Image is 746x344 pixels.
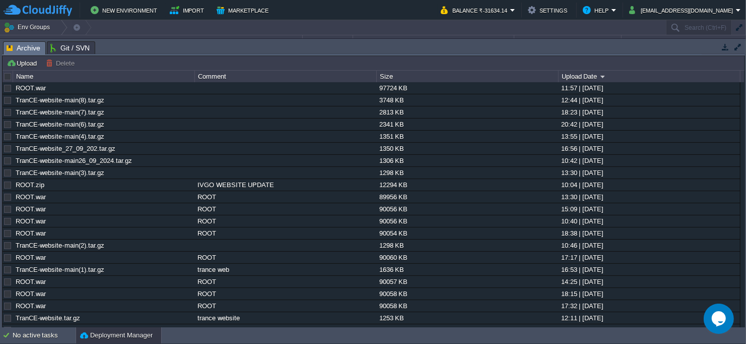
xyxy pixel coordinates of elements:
button: Balance ₹-31634.14 [441,4,510,16]
a: TranCE-website.tar.gz [16,314,80,322]
div: 2813 KB [377,106,558,118]
a: ROOT.war [16,193,46,201]
img: CloudJiffy [4,4,72,17]
a: TranCE-website-main(3).tar.gz [16,169,104,177]
div: ROOT [195,300,376,312]
div: Name [14,71,194,82]
button: Deployment Manager [80,330,153,340]
button: Env Groups [4,20,53,34]
div: 1253 KB [377,312,558,324]
div: 1351 KB [377,131,558,142]
a: ROOT.war [16,290,46,298]
div: 89941 KB [377,324,558,336]
div: 10:46 | [DATE] [559,240,739,251]
div: ROOT [195,227,376,239]
button: Delete [46,59,78,68]
div: 1636 KB [377,264,558,275]
div: 90058 KB [377,300,558,312]
div: 15:09 | [DATE] [559,203,739,215]
div: 12:44 | [DATE] [559,94,739,106]
a: ROOT.war [16,230,46,237]
div: 1306 KB [377,155,558,166]
a: ROOT.war [16,254,46,261]
div: 90056 KB [377,203,558,215]
div: ROOT [195,324,376,336]
div: Upload Date [559,71,740,82]
span: Git / SVN [50,42,90,54]
div: 1298 KB [377,240,558,251]
a: TranCE-website-main(8).tar.gz [16,96,104,104]
button: Marketplace [217,4,272,16]
div: Size [377,71,558,82]
div: 12294 KB [377,179,558,191]
div: Usage [515,35,621,47]
div: IVGO WEBSITE UPDATE [195,179,376,191]
div: 90054 KB [377,227,558,239]
div: 18:15 | [DATE] [559,288,739,300]
button: [EMAIL_ADDRESS][DOMAIN_NAME] [629,4,736,16]
a: TranCE-website-main(6).tar.gz [16,121,104,128]
div: trance website [195,312,376,324]
div: 10:40 | [DATE] [559,215,739,227]
div: ROOT [195,203,376,215]
a: ROOT.war [16,326,46,334]
div: 10:42 | [DATE] [559,155,739,166]
div: 11:17 | [DATE] [559,324,739,336]
a: ROOT.zip [16,181,44,189]
div: 90056 KB [377,215,558,227]
div: 2341 KB [377,119,558,130]
div: 1350 KB [377,143,558,154]
a: ROOT.war [16,278,46,285]
div: 20:42 | [DATE] [559,119,739,130]
div: 12:11 | [DATE] [559,312,739,324]
div: Name [1,35,302,47]
div: Status [303,35,353,47]
div: ROOT [195,288,376,300]
div: 17:17 | [DATE] [559,252,739,263]
div: 90058 KB [377,288,558,300]
div: ROOT [195,252,376,263]
div: Comment [195,71,376,82]
div: 11:57 | [DATE] [559,82,739,94]
a: ROOT.war [16,302,46,310]
div: 10:04 | [DATE] [559,179,739,191]
div: 1298 KB [377,167,558,179]
div: 14:25 | [DATE] [559,276,739,288]
a: ROOT.war [16,205,46,213]
div: No active tasks [13,327,76,343]
button: Upload [7,59,40,68]
div: 13:30 | [DATE] [559,191,739,203]
button: Import [170,4,208,16]
div: 3748 KB [377,94,558,106]
div: trance web [195,264,376,275]
div: 18:23 | [DATE] [559,106,739,118]
iframe: chat widget [704,304,736,334]
a: TranCE-website-main(1).tar.gz [16,266,104,273]
div: 16:53 | [DATE] [559,264,739,275]
div: 97724 KB [377,82,558,94]
a: TranCE-website-main(7).tar.gz [16,108,104,116]
a: TranCE-website_27_09_202.tar.gz [16,145,115,152]
div: ROOT [195,191,376,203]
a: ROOT.war [16,84,46,92]
a: TranCE-website-main26_09_2024.tar.gz [16,157,132,164]
a: ROOT.war [16,217,46,225]
div: 90057 KB [377,276,558,288]
button: Help [583,4,612,16]
div: 13:30 | [DATE] [559,167,739,179]
div: 17:32 | [DATE] [559,300,739,312]
a: TranCE-website-main(2).tar.gz [16,242,104,249]
span: Archive [7,42,40,54]
div: 90060 KB [377,252,558,263]
div: Tags [354,35,514,47]
button: New Environment [91,4,160,16]
a: TranCE-website-main(4).tar.gz [16,133,104,140]
div: 13:55 | [DATE] [559,131,739,142]
div: ROOT [195,276,376,288]
div: 16:56 | [DATE] [559,143,739,154]
button: Settings [528,4,570,16]
div: 18:38 | [DATE] [559,227,739,239]
div: 89956 KB [377,191,558,203]
div: ROOT [195,215,376,227]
